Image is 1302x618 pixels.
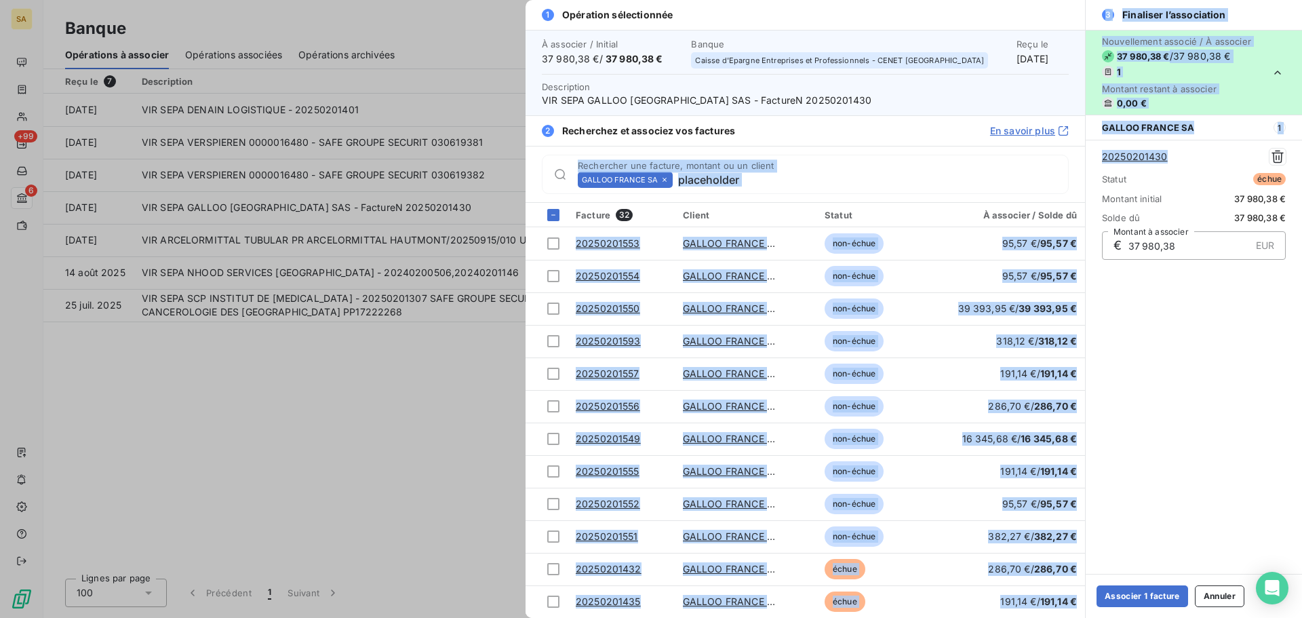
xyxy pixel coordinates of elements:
[542,81,591,92] span: Description
[825,396,884,417] span: non-échue
[542,52,683,66] span: 37 980,38 € /
[1097,585,1188,607] button: Associer 1 facture
[683,530,780,542] a: GALLOO FRANCE SA
[1000,465,1077,477] span: 191,14 € /
[1040,270,1077,282] span: 95,57 €
[1234,193,1286,204] span: 37 980,38 €
[562,8,673,22] span: Opération sélectionnée
[1034,530,1077,542] span: 382,27 €
[825,210,922,220] div: Statut
[683,596,780,607] a: GALLOO FRANCE SA
[606,53,663,64] span: 37 980,38 €
[1000,368,1077,379] span: 191,14 € /
[1256,572,1288,604] div: Open Intercom Messenger
[1102,174,1126,185] span: Statut
[1040,368,1077,379] span: 191,14 €
[576,596,641,607] a: 20250201435
[1234,212,1286,223] span: 37 980,38 €
[825,266,884,286] span: non-échue
[825,526,884,547] span: non-échue
[1034,563,1077,575] span: 286,70 €
[1102,36,1251,47] span: Nouvellement associé / À associer
[562,124,735,138] span: Recherchez et associez vos factures
[1122,8,1225,22] span: Finaliser l’association
[1002,270,1077,282] span: 95,57 € /
[825,429,884,449] span: non-échue
[1117,98,1147,109] span: 0,00 €
[825,331,884,351] span: non-échue
[576,270,640,282] a: 20250201554
[1021,433,1077,444] span: 16 345,68 €
[1274,121,1286,134] span: 1
[1195,585,1244,607] button: Annuler
[825,592,865,612] span: échue
[825,233,884,254] span: non-échue
[683,433,780,444] a: GALLOO FRANCE SA
[683,368,780,379] a: GALLOO FRANCE SA
[1102,9,1114,21] span: 3
[691,39,1008,50] span: Banque
[683,210,808,220] div: Client
[958,303,1077,314] span: 39 393,95 € /
[1002,498,1077,509] span: 95,57 € /
[988,563,1077,575] span: 286,70 € /
[576,530,638,542] a: 20250201551
[576,498,640,509] a: 20250201552
[1117,66,1121,77] span: 1
[1102,83,1251,94] span: Montant restant à associer
[616,209,633,221] span: 32
[988,400,1077,412] span: 286,70 € /
[1170,50,1231,63] span: / 37 980,38 €
[576,209,667,221] div: Facture
[683,303,780,314] a: GALLOO FRANCE SA
[996,335,1077,347] span: 318,12 € /
[990,124,1069,138] a: En savoir plus
[1017,39,1069,66] div: [DATE]
[1019,303,1077,314] span: 39 393,95 €
[988,530,1077,542] span: 382,27 € /
[1038,335,1077,347] span: 318,12 €
[1040,596,1077,607] span: 191,14 €
[576,400,640,412] a: 20250201556
[1040,498,1077,509] span: 95,57 €
[1040,465,1077,477] span: 191,14 €
[576,433,641,444] a: 20250201549
[939,210,1077,220] div: À associer / Solde dû
[576,237,640,249] a: 20250201553
[542,94,1069,107] span: VIR SEPA GALLOO [GEOGRAPHIC_DATA] SAS - FactureN 20250201430
[576,563,642,575] a: 20250201432
[683,563,780,575] a: GALLOO FRANCE SA
[695,56,984,64] span: Caisse d'Epargne Entreprises et Professionnels - CENET [GEOGRAPHIC_DATA]
[1253,173,1286,185] span: échue
[683,498,780,509] a: GALLOO FRANCE SA
[962,433,1077,444] span: 16 345,68 € /
[1002,237,1077,249] span: 95,57 € /
[542,39,683,50] span: À associer / Initial
[825,559,865,579] span: échue
[825,494,884,514] span: non-échue
[582,176,658,184] span: GALLOO FRANCE SA
[1102,212,1140,223] span: Solde dû
[1040,237,1077,249] span: 95,57 €
[1000,596,1077,607] span: 191,14 € /
[576,465,639,477] a: 20250201555
[576,368,639,379] a: 20250201557
[1034,400,1077,412] span: 286,70 €
[825,461,884,482] span: non-échue
[683,465,780,477] a: GALLOO FRANCE SA
[825,364,884,384] span: non-échue
[542,125,554,137] span: 2
[678,173,1068,187] input: placeholder
[1102,193,1162,204] span: Montant initial
[576,335,641,347] a: 20250201593
[683,400,780,412] a: GALLOO FRANCE SA
[1102,122,1194,133] span: GALLOO FRANCE SA
[825,298,884,319] span: non-échue
[683,335,780,347] a: GALLOO FRANCE SA
[542,9,554,21] span: 1
[1017,39,1069,50] span: Reçu le
[576,303,640,314] a: 20250201550
[1117,51,1170,62] span: 37 980,38 €
[1102,150,1168,163] a: 20250201430
[683,270,780,282] a: GALLOO FRANCE SA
